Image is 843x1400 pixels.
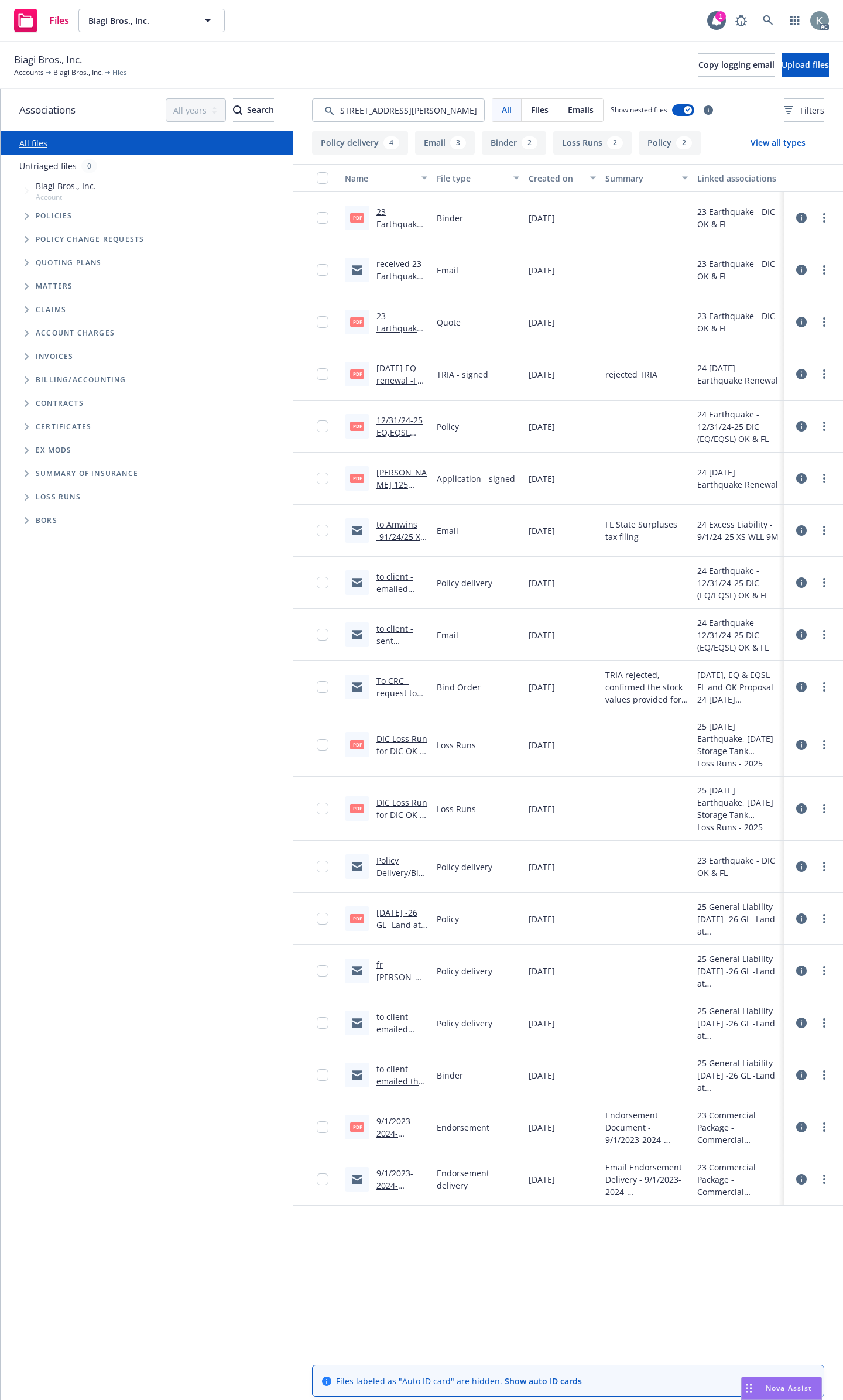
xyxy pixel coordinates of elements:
[810,11,829,30] img: photo
[697,310,780,334] div: 23 Earthquake - DIC OK & FL
[376,675,427,797] a: To CRC -request to bind [DATE] - Earthquake [GEOGRAPHIC_DATA] and [GEOGRAPHIC_DATA] locations per...
[529,913,555,925] span: [DATE]
[817,912,831,926] a: more
[437,1069,463,1081] span: Binder
[350,740,364,749] span: pdf
[697,617,780,653] div: 24 Earthquake - 12/31/24-25 DIC (EQ/EQSL) OK & FL
[437,577,492,589] span: Policy delivery
[350,914,364,923] span: pdf
[437,368,488,381] span: TRIA - signed
[317,1173,328,1185] input: Toggle Row Selected
[437,1167,519,1192] span: Endorsement delivery
[437,420,459,433] span: Policy
[817,1172,831,1186] a: more
[336,1375,582,1387] span: Files labeled as "Auto ID card" are hidden.
[376,623,424,708] a: to client -sent 12/31/24-25 EQ/EQLI (FL&OK) binder/invoice.msg
[317,629,328,641] input: Toggle Row Selected
[233,105,242,115] svg: Search
[756,9,780,32] a: Search
[437,212,463,224] span: Binder
[376,1063,427,1173] a: to client -emailed the [DATE] -26 [PERSON_NAME] -Land at [STREET_ADDRESS][PERSON_NAME]
[376,415,423,463] a: 12/31/24-25 EQ,EQSL Policy (OK & FL).pdf
[529,861,555,873] span: [DATE]
[697,1057,780,1094] div: 25 General Liability - [DATE] -26 GL -Land at [STREET_ADDRESS][PERSON_NAME]
[697,901,780,937] div: 25 General Liability - [DATE] -26 GL -Land at [STREET_ADDRESS][PERSON_NAME]
[698,59,775,70] span: Copy logging email
[697,821,780,833] div: Loss Runs - 2025
[817,1120,831,1134] a: more
[784,104,824,117] span: Filters
[697,466,780,491] div: 24 [DATE] Earthquake Renewal
[36,423,91,430] span: Certificates
[529,629,555,641] span: [DATE]
[732,131,824,155] button: View all types
[36,353,74,360] span: Invoices
[605,669,688,706] span: TRIA rejected, confirmed the stock values provided for this quote are 100% maximum peak/annual va...
[376,571,426,668] a: to client -emailed 12/31/24-25 EQ/EQSL Policy (OK & [GEOGRAPHIC_DATA]).msg
[697,206,780,230] div: 23 Earthquake - DIC OK & FL
[437,473,515,485] span: Application - signed
[437,525,458,537] span: Email
[817,680,831,694] a: more
[482,131,546,155] button: Binder
[36,330,115,337] span: Account charges
[529,1173,555,1186] span: [DATE]
[36,494,81,501] span: Loss Runs
[317,1121,328,1133] input: Toggle Row Selected
[817,523,831,538] a: more
[529,212,555,224] span: [DATE]
[817,576,831,590] a: more
[376,362,426,423] a: [DATE] EQ renewal -FL and [GEOGRAPHIC_DATA]pdf
[317,212,328,224] input: Toggle Row Selected
[36,400,84,407] span: Contracts
[529,264,555,276] span: [DATE]
[697,757,780,769] div: Loss Runs - 2025
[376,959,427,1081] a: fr [PERSON_NAME] -received [DATE] -26 GL -Land at [STREET_ADDRESS][PERSON_NAME]
[376,519,425,591] a: to Amwins -91/24/25 XS WILL -FL State SLA form provided
[697,1005,780,1042] div: 25 General Liability - [DATE] -26 GL -Land at [STREET_ADDRESS][PERSON_NAME]
[317,803,328,814] input: Toggle Row Selected
[36,376,126,384] span: Billing/Accounting
[437,1017,492,1029] span: Policy delivery
[36,517,57,524] span: BORs
[817,738,831,752] a: more
[36,470,138,477] span: Summary of insurance
[729,9,753,32] a: Report a Bug
[698,53,775,77] button: Copy logging email
[376,1168,423,1302] a: 9/1/2023-2024- [STREET_ADDRESS] location to the policy with a $1,000,000 Warehouse Legal limit .msg
[376,907,427,980] a: [DATE] -26 GL -Land at [STREET_ADDRESS][PERSON_NAME]pdf
[800,104,824,117] span: Filters
[793,1375,814,1387] a: Close
[383,136,399,149] div: 4
[605,1109,688,1146] span: Endorsement Document - 9/1/2023-2024- [STREET_ADDRESS] location to the policy with a $1,000,000 W...
[817,860,831,874] a: more
[505,1375,582,1387] a: Show auto ID cards
[529,420,555,433] span: [DATE]
[697,258,780,282] div: 23 Earthquake - DIC OK & FL
[36,259,102,266] span: Quoting plans
[817,367,831,381] a: more
[350,213,364,222] span: pdf
[36,213,73,220] span: Policies
[697,784,780,821] div: 25 [DATE] Earthquake, [DATE] Storage Tank Liability Renewal
[817,628,831,642] a: more
[81,159,97,173] div: 0
[317,1017,328,1029] input: Toggle Row Selected
[605,368,657,381] span: rejected TRIA
[36,283,73,290] span: Matters
[741,1377,822,1400] button: Nova Assist
[529,316,555,328] span: [DATE]
[601,164,693,192] button: Summary
[607,136,623,149] div: 2
[437,264,458,276] span: Email
[88,15,190,27] span: Biagi Bros., Inc.
[697,669,780,693] div: [DATE], EQ & EQSL -FL and OK Proposal
[568,104,594,116] span: Emails
[317,861,328,872] input: Toggle Row Selected
[19,138,47,149] a: All files
[78,9,225,32] button: Biagi Bros., Inc.
[697,172,780,184] div: Linked associations
[233,98,274,122] button: SearchSearch
[529,739,555,751] span: [DATE]
[317,172,328,184] input: Select all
